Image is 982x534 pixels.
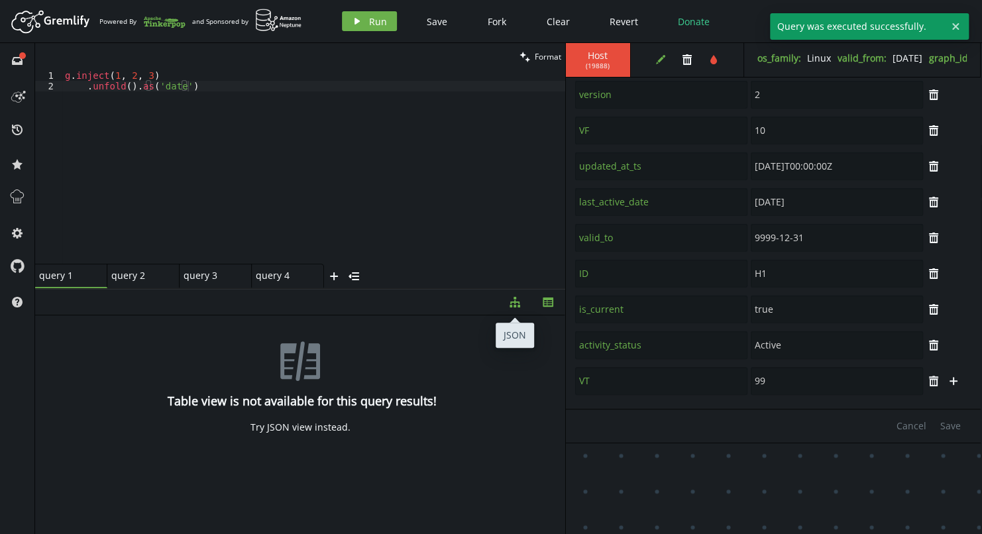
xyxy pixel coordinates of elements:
[600,11,648,31] button: Revert
[575,152,747,180] input: Property Name
[537,11,580,31] button: Clear
[897,419,926,432] span: Cancel
[575,117,747,144] input: Property Name
[575,188,747,216] input: Property Name
[890,416,933,436] button: Cancel
[751,224,923,252] input: Property Value
[668,11,720,31] button: Donate
[99,10,186,33] div: Powered By
[35,81,62,91] div: 2
[751,81,923,109] input: Property Value
[751,367,923,395] input: Property Value
[250,421,351,433] div: Try JSON view instead.
[575,331,747,359] input: Property Name
[168,394,433,408] h4: Table view is not available for this query results!
[770,13,946,40] span: Query was executed successfully.
[610,15,638,28] span: Revert
[751,152,923,180] input: Property Value
[751,295,923,323] input: Property Value
[678,15,710,28] span: Donate
[751,331,923,359] input: Property Value
[369,15,387,28] span: Run
[578,50,617,62] span: Host
[928,11,972,31] button: Sign In
[751,117,923,144] input: Property Value
[516,43,565,70] button: Format
[255,9,302,32] img: AWS Neptune
[111,270,164,282] span: query 2
[575,295,747,323] input: Property Name
[575,367,747,395] input: Property Name
[535,51,561,62] span: Format
[575,81,747,109] input: Property Name
[940,419,961,432] span: Save
[192,9,302,34] div: and Sponsored by
[807,52,831,64] span: Linux
[477,11,517,31] button: Fork
[751,260,923,288] input: Property Value
[929,52,971,64] label: graph_id :
[575,224,747,252] input: Property Name
[496,323,534,348] div: JSON
[488,15,506,28] span: Fork
[427,15,447,28] span: Save
[575,260,747,288] input: Property Name
[757,52,801,64] label: os_family :
[342,11,397,31] button: Run
[893,52,922,64] span: [DATE]
[838,52,887,64] label: valid_from :
[184,270,237,282] span: query 3
[39,270,92,282] span: query 1
[934,416,967,436] button: Save
[256,270,309,282] span: query 4
[417,11,457,31] button: Save
[586,62,610,70] span: ( 19888 )
[751,188,923,216] input: Property Value
[35,70,62,81] div: 1
[547,15,570,28] span: Clear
